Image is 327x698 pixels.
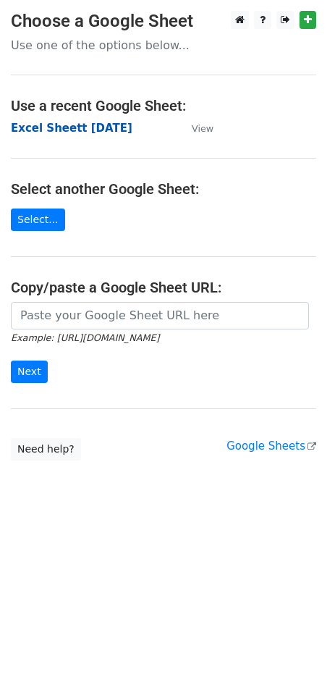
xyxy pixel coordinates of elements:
[11,438,81,461] a: Need help?
[11,11,316,32] h3: Choose a Google Sheet
[11,302,309,329] input: Paste your Google Sheet URL here
[11,209,65,231] a: Select...
[11,122,132,135] a: Excel Sheett [DATE]
[177,122,213,135] a: View
[226,440,316,453] a: Google Sheets
[192,123,213,134] small: View
[11,97,316,114] h4: Use a recent Google Sheet:
[11,361,48,383] input: Next
[11,332,159,343] small: Example: [URL][DOMAIN_NAME]
[255,628,327,698] iframe: Chat Widget
[11,279,316,296] h4: Copy/paste a Google Sheet URL:
[11,180,316,198] h4: Select another Google Sheet:
[11,38,316,53] p: Use one of the options below...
